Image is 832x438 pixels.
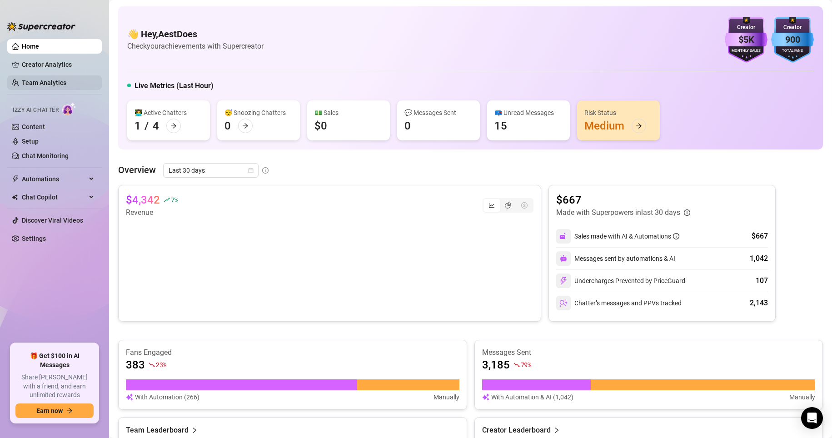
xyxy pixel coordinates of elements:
span: right [191,425,198,436]
div: Risk Status [584,108,653,118]
div: 💬 Messages Sent [404,108,473,118]
img: svg%3e [560,255,567,262]
article: Messages Sent [482,348,816,358]
article: Manually [433,392,459,402]
span: Last 30 days [169,164,253,177]
div: 📪 Unread Messages [494,108,563,118]
span: arrow-right [242,123,249,129]
div: Open Intercom Messenger [801,407,823,429]
button: Earn nowarrow-right [15,403,94,418]
span: Share [PERSON_NAME] with a friend, and earn unlimited rewards [15,373,94,400]
article: With Automation & AI (1,042) [491,392,573,402]
article: 3,185 [482,358,510,372]
span: thunderbolt [12,175,19,183]
div: 1 [135,119,141,133]
span: info-circle [673,233,679,239]
article: Made with Superpowers in last 30 days [556,207,680,218]
div: 15 [494,119,507,133]
img: Chat Copilot [12,194,18,200]
span: pie-chart [505,202,511,209]
div: Total Fans [771,48,814,54]
span: fall [513,362,520,368]
div: 👩‍💻 Active Chatters [135,108,203,118]
div: 1,042 [750,253,768,264]
span: Automations [22,172,86,186]
article: Fans Engaged [126,348,459,358]
span: 🎁 Get $100 in AI Messages [15,352,94,369]
a: Settings [22,235,46,242]
span: line-chart [488,202,495,209]
article: Check your achievements with Supercreator [127,40,264,52]
div: Creator [725,23,767,32]
span: arrow-right [66,408,73,414]
div: Creator [771,23,814,32]
div: 💵 Sales [314,108,383,118]
a: Chat Monitoring [22,152,69,159]
article: Revenue [126,207,178,218]
span: Izzy AI Chatter [13,106,59,114]
img: blue-badge-DgoSNQY1.svg [771,17,814,63]
h4: 👋 Hey, AestDoes [127,28,264,40]
span: info-circle [684,209,690,216]
div: Monthly Sales [725,48,767,54]
a: Content [22,123,45,130]
div: 0 [404,119,411,133]
article: Overview [118,163,156,177]
img: svg%3e [482,392,489,402]
img: svg%3e [126,392,133,402]
div: $667 [752,231,768,242]
div: 0 [224,119,231,133]
div: 900 [771,33,814,47]
article: Creator Leaderboard [482,425,551,436]
img: svg%3e [559,299,568,307]
div: $0 [314,119,327,133]
div: Sales made with AI & Automations [574,231,679,241]
article: Manually [789,392,815,402]
img: AI Chatter [62,102,76,115]
span: Earn now [36,407,63,414]
img: purple-badge-B9DA21FR.svg [725,17,767,63]
div: 😴 Snoozing Chatters [224,108,293,118]
img: svg%3e [559,277,568,285]
article: Team Leaderboard [126,425,189,436]
article: 383 [126,358,145,372]
div: $5K [725,33,767,47]
div: 2,143 [750,298,768,309]
div: Undercharges Prevented by PriceGuard [556,274,685,288]
div: Chatter’s messages and PPVs tracked [556,296,682,310]
span: calendar [248,168,254,173]
div: segmented control [483,198,533,213]
a: Setup [22,138,39,145]
span: fall [149,362,155,368]
span: Chat Copilot [22,190,86,204]
span: arrow-right [636,123,642,129]
div: 4 [153,119,159,133]
a: Creator Analytics [22,57,95,72]
a: Home [22,43,39,50]
span: right [553,425,560,436]
article: With Automation (266) [135,392,199,402]
img: logo-BBDzfeDw.svg [7,22,75,31]
a: Discover Viral Videos [22,217,83,224]
article: $4,342 [126,193,160,207]
span: 7 % [171,195,178,204]
div: Messages sent by automations & AI [556,251,675,266]
span: dollar-circle [521,202,528,209]
span: 79 % [521,360,531,369]
a: Team Analytics [22,79,66,86]
div: 107 [756,275,768,286]
span: 23 % [156,360,166,369]
span: rise [164,197,170,203]
article: $667 [556,193,690,207]
img: svg%3e [559,232,568,240]
h5: Live Metrics (Last Hour) [135,80,214,91]
span: arrow-right [170,123,177,129]
span: info-circle [262,167,269,174]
